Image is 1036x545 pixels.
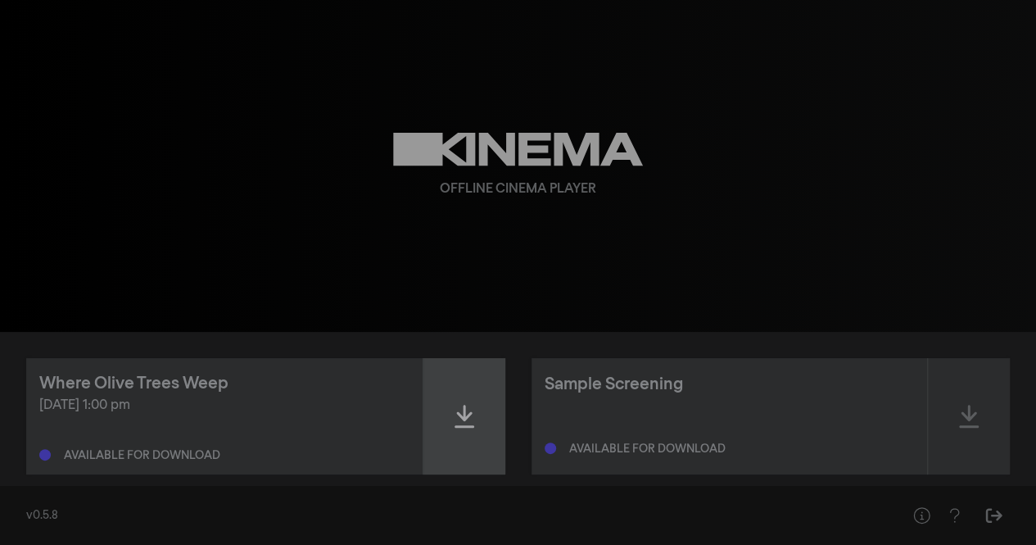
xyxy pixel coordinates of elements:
div: Offline Cinema Player [440,179,596,199]
div: Where Olive Trees Weep [39,371,228,396]
div: Available for download [569,443,726,455]
div: v0.5.8 [26,507,872,525]
div: Sample Screening [545,372,683,397]
button: Help [938,499,970,532]
div: Available for download [64,450,220,461]
div: [DATE] 1:00 pm [39,396,409,416]
button: Help [905,499,938,532]
button: Sign Out [977,499,1010,532]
